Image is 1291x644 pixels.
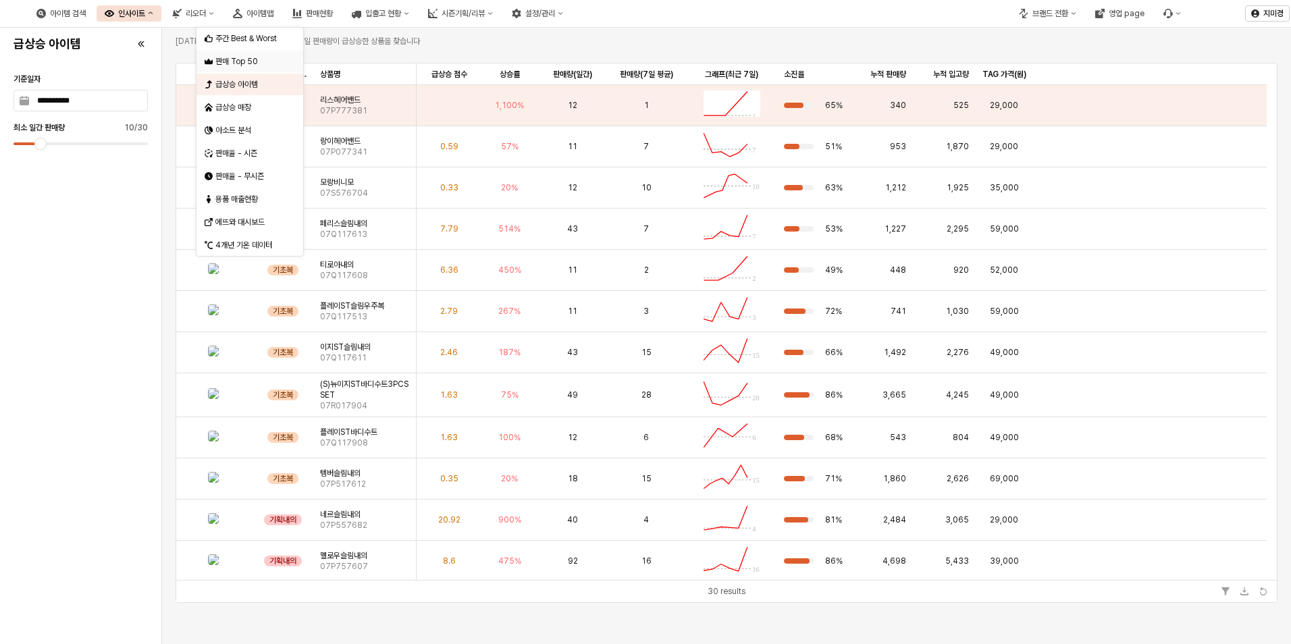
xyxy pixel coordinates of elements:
[320,300,384,311] span: 플레이ST슬림우주복
[215,171,287,182] div: 판매율 - 무시즌
[162,28,1291,644] main: App Frame
[246,9,273,18] div: 아이템맵
[568,141,577,152] span: 11
[704,338,761,364] img: svg+xml;base64,CiAgICA8c3ZnIHZpZXdCb3g9IjAgMCA2NTAgMzAwIiBwcmVzZXJ2ZUFzcGVjdFJhdGlvPSJub25lIiB4bW...
[215,56,287,67] div: 판매 Top 50
[568,473,578,484] span: 18
[568,182,577,193] span: 12
[269,514,296,525] span: 기획내의
[825,473,842,484] span: 71%
[1087,5,1153,22] button: 영업 page
[320,550,367,561] span: 멜로우슬림내의
[501,141,519,152] span: 57%
[208,513,219,524] img: 07P557682.jpg
[704,214,761,240] img: svg+xml;base64,CiAgICA8c3ZnIHZpZXdCb3g9IjAgMCA2NTAgMzAwIiBwcmVzZXJ2ZUFzcGVjdFJhdGlvPSJub25lIiB4bW...
[215,217,287,227] div: 에뜨와 대시보드
[890,100,906,111] span: 340
[504,5,571,22] button: 설정/관리
[1109,9,1144,18] div: 영업 page
[553,69,592,80] span: 판매량(일간)
[225,5,282,22] button: 아이템맵
[990,390,1019,400] span: 49,000
[320,105,367,116] span: 07P777381
[442,9,485,18] div: 시즌기획/리뷰
[498,432,521,443] span: 100%
[525,9,555,18] div: 설정/관리
[273,390,293,400] span: 기초복
[208,554,219,565] img: 07P757607.jpg
[164,5,222,22] div: 리오더
[273,473,293,484] span: 기초복
[704,173,761,199] img: svg+xml;base64,CiAgICA8c3ZnIHZpZXdCb3g9IjAgMCA2NTAgMzAwIiBwcmVzZXJ2ZUFzcGVjdFJhdGlvPSJub25lIiB4bW...
[946,141,969,152] span: 1,870
[440,223,458,234] span: 7.79
[320,270,368,281] span: 07Q117608
[124,122,148,133] output: 10/30
[273,306,293,317] span: 기초복
[306,9,333,18] div: 판매현황
[990,141,1018,152] span: 29,000
[990,223,1019,234] span: 59,000
[14,123,65,132] span: 최소 일간 판매량
[215,148,287,159] div: 판매율 - 시즌
[708,585,745,598] div: 30 results
[320,352,367,363] span: 07Q117611
[643,223,649,234] span: 7
[498,265,521,275] span: 450%
[208,346,219,356] img: 07Q117611.jpg
[176,580,1277,602] div: Table toolbar
[990,265,1018,275] span: 52,000
[1263,8,1284,19] p: 지미경
[1255,583,1271,599] button: Refresh
[704,505,761,531] img: svg+xml;base64,CiAgICA8c3ZnIHZpZXdCb3g9IjAgMCA2NTAgMzAwIiBwcmVzZXJ2ZUFzcGVjdFJhdGlvPSJub25lIiB4bW...
[97,5,161,22] button: 인사이트
[498,223,521,234] span: 514%
[882,390,906,400] span: 3,665
[320,146,367,157] span: 07P077341
[568,556,578,566] span: 92
[501,182,518,193] span: 20%
[320,311,367,322] span: 07Q117513
[320,400,367,411] span: 07R017904
[704,464,761,490] img: svg+xml;base64,CiAgICA8c3ZnIHZpZXdCb3g9IjAgMCA2NTAgMzAwIiBwcmVzZXJ2ZUFzcGVjdFJhdGlvPSJub25lIiB4bW...
[644,265,649,275] span: 2
[885,182,906,193] span: 1,212
[215,33,287,44] div: 주간 Best & Worst
[982,69,1026,80] span: TAG 가격(원)
[825,432,843,443] span: 68%
[990,306,1019,317] span: 59,000
[208,431,219,441] img: 07Q117908.jpg
[825,141,842,152] span: 51%
[953,432,969,443] span: 804
[498,306,521,317] span: 267%
[320,188,368,198] span: 07S576704
[890,432,906,443] span: 543
[641,182,652,193] span: 10
[883,514,906,525] span: 2,484
[320,427,377,437] span: 플레이ST바디수트
[501,473,518,484] span: 20%
[1155,5,1189,22] div: Menu item 6
[825,265,843,275] span: 49%
[320,136,361,146] span: 랑이헤어밴드
[704,90,761,117] img: svg+xml;base64,CiAgICA8c3ZnIHZpZXdCb3g9IjAgMCA2NTAgMzAwIiBwcmVzZXJ2ZUFzcGVjdFJhdGlvPSJub25lIiB4bW...
[50,9,86,18] div: 아이템 검색
[947,347,969,358] span: 2,276
[420,5,501,22] div: 시즌기획/리뷰
[320,509,361,520] span: 네르슬림내의
[273,432,293,443] span: 기초복
[284,5,341,22] button: 판매현황
[641,390,652,400] span: 28
[568,100,577,111] span: 12
[440,306,458,317] span: 2.79
[1011,5,1084,22] div: 브랜드 전환
[118,9,145,18] div: 인사이트
[953,265,969,275] span: 920
[208,304,219,315] img: 07Q117513.jpg
[990,347,1019,358] span: 49,000
[320,259,354,270] span: 티로아내의
[134,36,148,52] button: Close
